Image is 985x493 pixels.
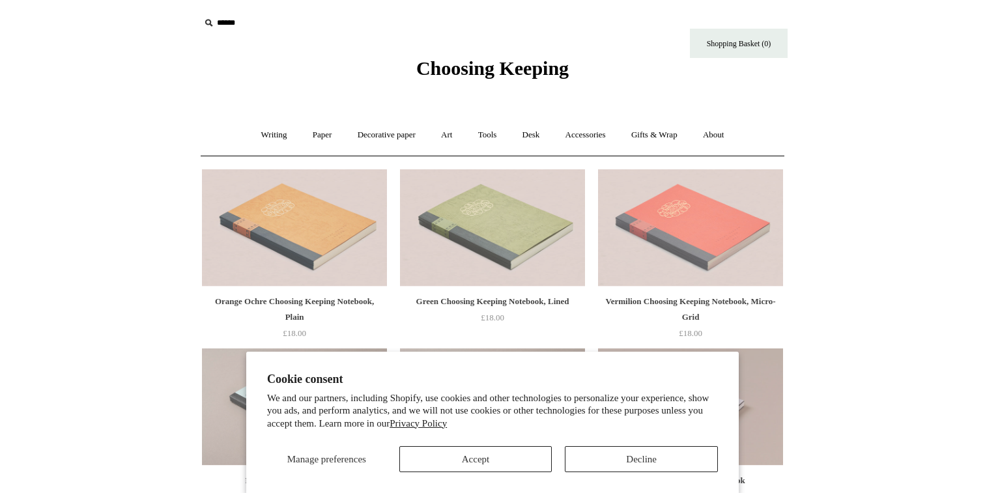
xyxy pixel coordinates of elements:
a: Vermilion Choosing Keeping Notebook, Micro-Grid Vermilion Choosing Keeping Notebook, Micro-Grid [598,169,783,287]
img: Orange Ochre Choosing Keeping Notebook, Plain [202,169,387,287]
h2: Cookie consent [267,373,718,386]
div: Vermilion Choosing Keeping Notebook, Micro-Grid [601,294,780,325]
a: Desk [511,118,552,152]
div: Ruled Life Noble Notebook [205,473,384,488]
a: Tools [466,118,509,152]
span: £18.00 [283,328,306,338]
div: Green Choosing Keeping Notebook, Lined [403,294,582,309]
button: Decline [565,446,718,472]
a: Fabric Tomoe River Notebook Fabric Tomoe River Notebook [598,348,783,466]
a: Privacy Policy [390,418,447,429]
img: Ruled Life Noble Notebook [202,348,387,466]
a: Orange Ochre Choosing Keeping Notebook, Plain Orange Ochre Choosing Keeping Notebook, Plain [202,169,387,287]
a: Shopping Basket (0) [690,29,788,58]
span: £18.00 [679,328,702,338]
span: Manage preferences [287,454,366,464]
a: Ruled Life Noble Notebook Ruled Life Noble Notebook [202,348,387,466]
span: £18.00 [481,313,504,322]
a: Gifts & Wrap [620,118,689,152]
a: Green Choosing Keeping Notebook, Lined £18.00 [400,294,585,347]
a: Accessories [554,118,618,152]
button: Accept [399,446,552,472]
a: Art [429,118,464,152]
a: Green Choosing Keeping Notebook, Lined Green Choosing Keeping Notebook, Lined [400,169,585,287]
a: Paper [301,118,344,152]
img: Vermilion Choosing Keeping Notebook, Micro-Grid [598,169,783,287]
img: Plain Life Noble Notebook [400,348,585,466]
a: Choosing Keeping [416,68,569,77]
p: We and our partners, including Shopify, use cookies and other technologies to personalize your ex... [267,392,718,430]
a: Plain Life Noble Notebook Plain Life Noble Notebook [400,348,585,466]
a: Orange Ochre Choosing Keeping Notebook, Plain £18.00 [202,294,387,347]
img: Fabric Tomoe River Notebook [598,348,783,466]
a: Vermilion Choosing Keeping Notebook, Micro-Grid £18.00 [598,294,783,347]
a: Decorative paper [346,118,427,152]
button: Manage preferences [267,446,386,472]
span: Choosing Keeping [416,57,569,79]
a: About [691,118,736,152]
img: Green Choosing Keeping Notebook, Lined [400,169,585,287]
div: Orange Ochre Choosing Keeping Notebook, Plain [205,294,384,325]
a: Writing [250,118,299,152]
